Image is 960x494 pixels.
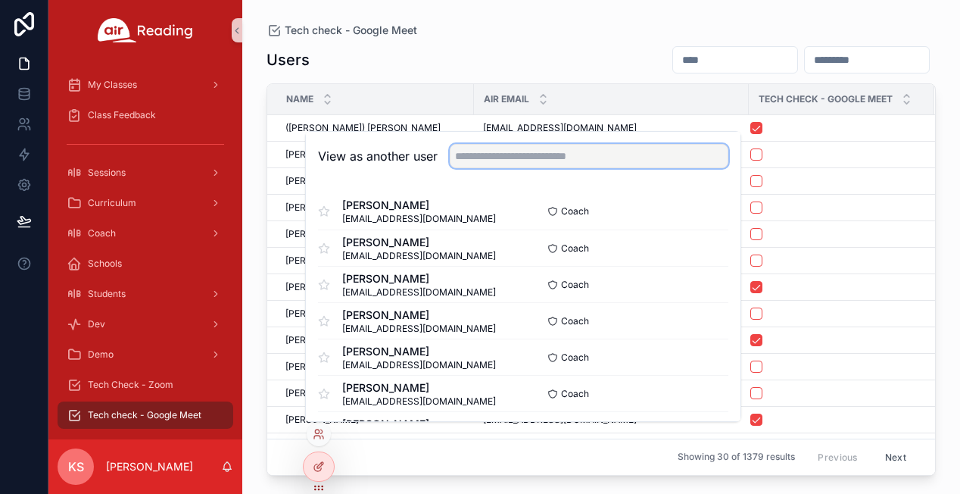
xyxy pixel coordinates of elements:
span: [PERSON_NAME] [285,361,359,373]
span: [PERSON_NAME] [342,271,496,286]
span: [PERSON_NAME] [285,175,359,187]
span: Coach [561,279,589,291]
span: [EMAIL_ADDRESS][DOMAIN_NAME] [342,250,496,262]
span: Tech Check - Zoom [88,379,173,391]
a: Tech check - Google Meet [266,23,417,38]
span: Sessions [88,167,126,179]
a: Sessions [58,159,233,186]
span: Name [286,93,313,105]
span: [PERSON_NAME] [285,255,359,267]
a: Students [58,280,233,308]
span: Tech Check - Google Meet [759,93,893,105]
div: scrollable content [48,61,242,439]
span: Coach [561,205,589,217]
button: Next [874,446,917,469]
span: Demo [88,349,114,361]
span: Dev [88,318,105,330]
p: [PERSON_NAME] [106,459,193,474]
span: KS [68,458,84,476]
iframe: Spotlight [2,73,29,100]
span: Schools [88,258,122,270]
span: [EMAIL_ADDRESS][DOMAIN_NAME] [342,396,496,408]
span: Showing 30 of 1379 results [678,452,795,464]
span: [PERSON_NAME] [285,414,359,426]
h1: Users [266,49,310,70]
h2: View as another user [318,147,438,165]
a: Schools [58,250,233,277]
span: Class Feedback [88,109,156,121]
span: [PERSON_NAME] [342,344,496,359]
span: Tech check - Google Meet [285,23,417,38]
span: [PERSON_NAME] [342,417,496,432]
a: Tech check - Google Meet [58,402,233,429]
span: My Classes [88,79,137,91]
span: [PERSON_NAME] [342,380,496,396]
span: [PERSON_NAME] [285,202,359,214]
span: Coach [561,242,589,255]
span: [PERSON_NAME] [342,198,496,213]
span: Air Email [484,93,529,105]
a: Dev [58,311,233,338]
span: [EMAIL_ADDRESS][DOMAIN_NAME] [342,286,496,299]
span: [EMAIL_ADDRESS][DOMAIN_NAME] [342,323,496,335]
span: [PERSON_NAME] [285,308,359,320]
span: [PERSON_NAME] [285,149,359,161]
a: My Classes [58,71,233,98]
a: Curriculum [58,189,233,217]
span: Coach [88,227,116,239]
span: [PERSON_NAME] [285,228,359,240]
span: ([PERSON_NAME]) [PERSON_NAME] [285,122,441,134]
span: Curriculum [88,197,136,209]
span: [PERSON_NAME] [285,387,359,399]
span: Tech check - Google Meet [88,409,201,421]
span: [EMAIL_ADDRESS][DOMAIN_NAME] [483,122,637,134]
span: Coach [561,352,589,364]
a: Coach [58,220,233,247]
span: [PERSON_NAME] [342,308,496,323]
a: Demo [58,341,233,368]
span: Coach [561,388,589,400]
span: [PERSON_NAME] [342,235,496,250]
span: [EMAIL_ADDRESS][DOMAIN_NAME] [342,213,496,225]
span: Students [88,288,126,300]
img: App logo [98,18,193,42]
span: [EMAIL_ADDRESS][DOMAIN_NAME] [342,359,496,371]
span: Coach [561,315,589,327]
span: [PERSON_NAME] [285,281,359,293]
span: [PERSON_NAME] [285,334,359,346]
a: Tech Check - Zoom [58,371,233,399]
a: Class Feedback [58,102,233,129]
